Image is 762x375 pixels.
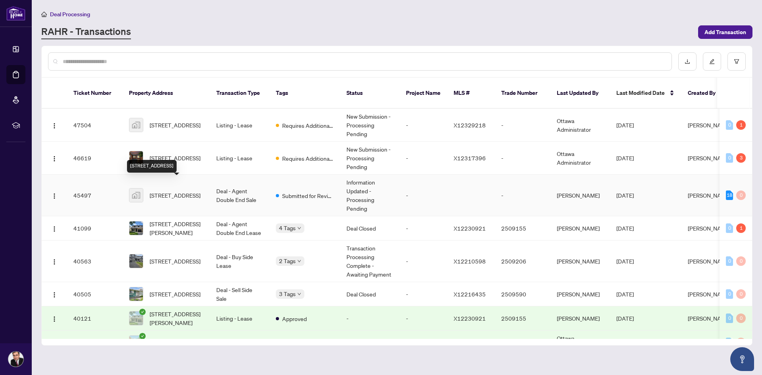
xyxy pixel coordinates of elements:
[736,313,746,323] div: 0
[6,6,25,21] img: logo
[688,315,731,322] span: [PERSON_NAME]
[688,258,731,265] span: [PERSON_NAME]
[150,121,200,129] span: [STREET_ADDRESS]
[67,142,123,175] td: 46619
[340,216,400,240] td: Deal Closed
[282,314,307,323] span: Approved
[51,123,58,129] img: Logo
[51,316,58,322] img: Logo
[616,225,634,232] span: [DATE]
[400,175,447,216] td: -
[726,190,733,200] div: 18
[210,282,269,306] td: Deal - Sell Side Sale
[616,121,634,129] span: [DATE]
[279,289,296,298] span: 3 Tags
[400,331,447,355] td: -
[400,109,447,142] td: -
[616,315,634,322] span: [DATE]
[340,142,400,175] td: New Submission - Processing Pending
[210,306,269,331] td: Listing - Lease
[67,282,123,306] td: 40505
[400,306,447,331] td: -
[129,254,143,268] img: thumbnail-img
[139,309,146,315] span: check-circle
[150,310,204,327] span: [STREET_ADDRESS][PERSON_NAME]
[51,156,58,162] img: Logo
[454,154,486,162] span: X12317396
[698,25,752,39] button: Add Transaction
[726,256,733,266] div: 0
[454,290,486,298] span: X12216435
[550,78,610,109] th: Last Updated By
[210,78,269,109] th: Transaction Type
[454,315,486,322] span: X12230921
[340,240,400,282] td: Transaction Processing Complete - Awaiting Payment
[616,290,634,298] span: [DATE]
[48,336,61,349] button: Logo
[139,333,146,339] span: check-circle
[129,336,143,349] img: thumbnail-img
[41,12,47,17] span: home
[340,282,400,306] td: Deal Closed
[67,240,123,282] td: 40563
[210,216,269,240] td: Deal - Agent Double End Lease
[150,219,204,237] span: [STREET_ADDRESS][PERSON_NAME]
[67,216,123,240] td: 41099
[340,175,400,216] td: Information Updated - Processing Pending
[678,52,697,71] button: download
[51,292,58,298] img: Logo
[210,175,269,216] td: Deal - Agent Double End Sale
[48,288,61,300] button: Logo
[297,226,301,230] span: down
[282,154,334,163] span: Requires Additional Docs
[129,188,143,202] img: thumbnail-img
[67,175,123,216] td: 45497
[495,331,550,355] td: -
[210,109,269,142] td: Listing - Lease
[734,59,739,64] span: filter
[704,26,746,38] span: Add Transaction
[616,154,634,162] span: [DATE]
[48,312,61,325] button: Logo
[616,192,634,199] span: [DATE]
[688,225,731,232] span: [PERSON_NAME]
[736,289,746,299] div: 0
[51,226,58,232] img: Logo
[297,292,301,296] span: down
[495,216,550,240] td: 2509155
[279,223,296,233] span: 4 Tags
[703,52,721,71] button: edit
[495,142,550,175] td: -
[447,78,495,109] th: MLS #
[495,306,550,331] td: 2509155
[67,78,123,109] th: Ticket Number
[282,191,334,200] span: Submitted for Review
[340,109,400,142] td: New Submission - Processing Pending
[129,151,143,165] img: thumbnail-img
[550,175,610,216] td: [PERSON_NAME]
[550,282,610,306] td: [PERSON_NAME]
[550,331,610,355] td: Ottawa Administrator
[48,189,61,202] button: Logo
[495,109,550,142] td: -
[726,313,733,323] div: 0
[67,331,123,355] td: 39380
[210,142,269,175] td: Listing - Lease
[51,193,58,199] img: Logo
[8,352,23,367] img: Profile Icon
[129,118,143,132] img: thumbnail-img
[688,290,731,298] span: [PERSON_NAME]
[736,120,746,130] div: 1
[726,289,733,299] div: 0
[616,88,665,97] span: Last Modified Date
[495,175,550,216] td: -
[685,59,690,64] span: download
[67,306,123,331] td: 40121
[150,290,200,298] span: [STREET_ADDRESS]
[129,221,143,235] img: thumbnail-img
[150,154,200,162] span: [STREET_ADDRESS]
[282,121,334,130] span: Requires Additional Docs
[726,120,733,130] div: 0
[41,25,131,39] a: RAHR - Transactions
[495,240,550,282] td: 2509206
